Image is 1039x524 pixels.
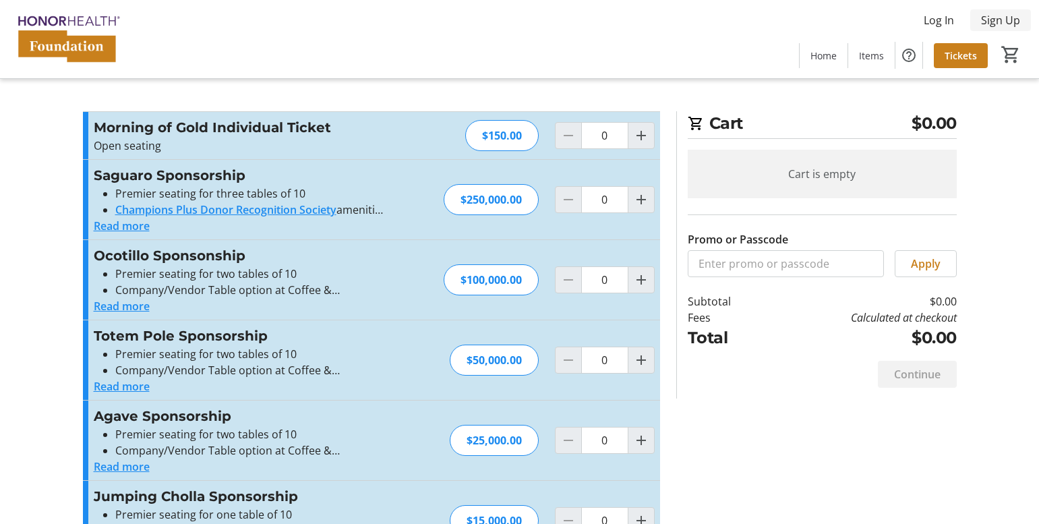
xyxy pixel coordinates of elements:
label: Promo or Passcode [688,231,788,248]
li: Premier seating for three tables of 10 [115,185,388,202]
h3: Totem Pole Sponsorship [94,326,388,346]
button: Read more [94,298,150,314]
input: Saguaro Sponsorship Quantity [581,186,628,213]
div: $150.00 [465,120,539,151]
span: Sign Up [981,12,1020,28]
li: Company/Vendor Table option at Coffee & Networking [115,282,388,298]
button: Sign Up [970,9,1031,31]
li: Company/Vendor Table option at Coffee & Networking [115,362,388,378]
button: Increment by one [628,267,654,293]
button: Cart [999,42,1023,67]
td: Subtotal [688,293,766,310]
td: Calculated at checkout [765,310,956,326]
input: Agave Sponsorship Quantity [581,427,628,454]
button: Increment by one [628,123,654,148]
button: Apply [895,250,957,277]
li: amenities [115,202,388,218]
span: Log In [924,12,954,28]
li: Premier seating for one table of 10 [115,506,388,523]
h3: Ocotillo Sponsonship [94,245,388,266]
button: Help [895,42,922,69]
button: Read more [94,218,150,234]
a: Items [848,43,895,68]
input: Ocotillo Sponsonship Quantity [581,266,628,293]
h3: Morning of Gold Individual Ticket [94,117,388,138]
div: Cart is empty [688,150,957,198]
li: Premier seating for two tables of 10 [115,266,388,282]
li: Premier seating for two tables of 10 [115,426,388,442]
button: Read more [94,378,150,395]
span: Items [859,49,884,63]
h2: Cart [688,111,957,139]
span: $0.00 [912,111,957,136]
input: Totem Pole Sponsorship Quantity [581,347,628,374]
td: $0.00 [765,293,956,310]
button: Increment by one [628,347,654,373]
li: Premier seating for two tables of 10 [115,346,388,362]
button: Increment by one [628,428,654,453]
div: $50,000.00 [450,345,539,376]
td: Fees [688,310,766,326]
input: Enter promo or passcode [688,250,884,277]
span: Home [810,49,837,63]
div: $100,000.00 [444,264,539,295]
h3: Agave Sponsorship [94,406,388,426]
button: Read more [94,459,150,475]
span: Apply [911,256,941,272]
span: Tickets [945,49,977,63]
a: Home [800,43,848,68]
div: $25,000.00 [450,425,539,456]
td: $0.00 [765,326,956,350]
a: Tickets [934,43,988,68]
td: Total [688,326,766,350]
button: Increment by one [628,187,654,212]
h3: Jumping Cholla Sponsorship [94,486,388,506]
li: Company/Vendor Table option at Coffee & Networking [115,442,388,459]
h3: Saguaro Sponsorship [94,165,388,185]
input: Morning of Gold Individual Ticket Quantity [581,122,628,149]
div: $250,000.00 [444,184,539,215]
button: Log In [913,9,965,31]
a: Champions Plus Donor Recognition Society [115,202,336,217]
p: Open seating [94,138,388,154]
img: HonorHealth Foundation's Logo [8,5,128,73]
